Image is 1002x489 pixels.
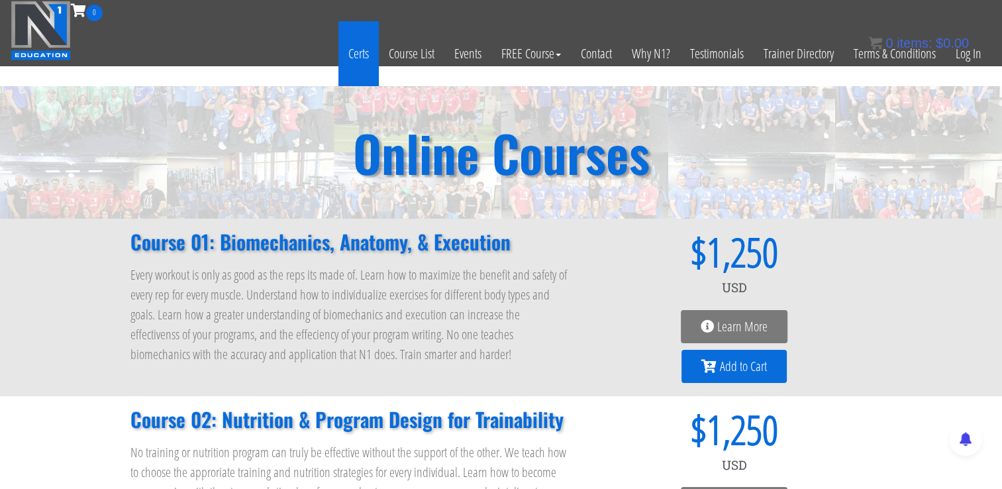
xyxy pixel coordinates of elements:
p: Every workout is only as good as the reps its made of. Learn how to maximize the benefit and safe... [130,265,570,364]
a: Course List [379,21,444,86]
span: items: [897,36,932,50]
a: FREE Course [491,21,571,86]
h2: Online Courses [353,128,650,178]
span: Learn More [717,320,768,333]
a: Log In [946,21,991,86]
h2: Course 01: Biomechanics, Anatomy, & Execution [130,232,570,252]
span: $ [936,36,943,50]
a: 0 [71,1,103,19]
a: Certs [338,21,379,86]
a: Learn More [681,310,787,343]
bdi: 0.00 [936,36,969,50]
a: Testimonials [680,21,754,86]
span: 1,250 [707,232,778,272]
div: USD [597,272,872,303]
span: $ [597,409,707,449]
span: Add to Cart [720,360,767,373]
a: Add to Cart [681,350,787,383]
a: Why N1? [622,21,680,86]
span: 0 [86,5,103,21]
span: $ [597,232,707,272]
span: 0 [885,36,893,50]
span: 1,250 [707,409,778,449]
a: Events [444,21,491,86]
img: n1-education [11,1,71,60]
div: USD [597,449,872,481]
h2: Course 02: Nutrition & Program Design for Trainability [130,409,570,429]
a: Terms & Conditions [844,21,946,86]
a: Trainer Directory [754,21,844,86]
a: Contact [571,21,622,86]
a: 0 items: $0.00 [869,36,969,50]
img: icon11.png [869,36,882,50]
